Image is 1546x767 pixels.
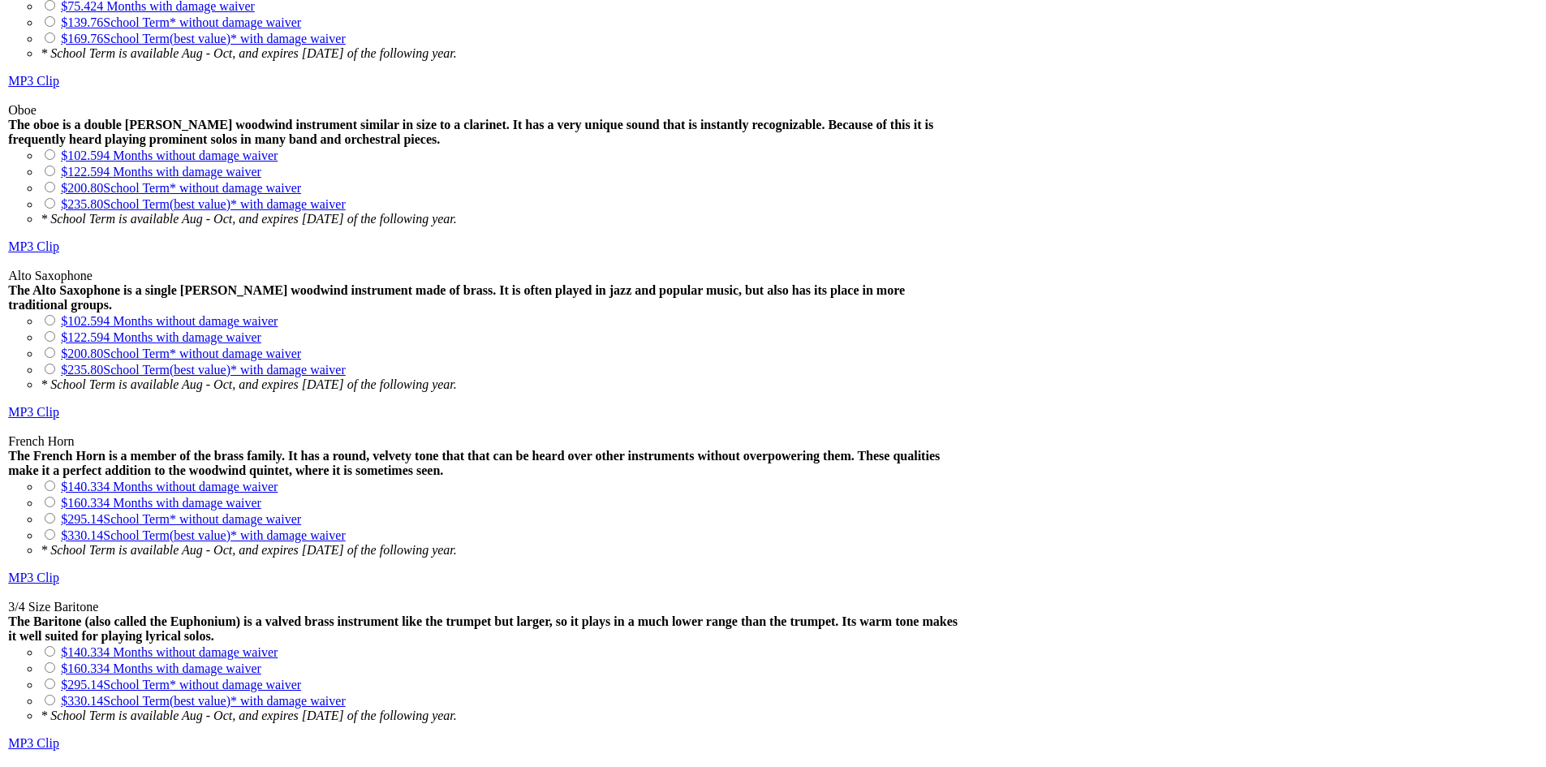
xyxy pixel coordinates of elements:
span: $169.76 [61,32,103,45]
div: Alto Saxophone [8,269,963,283]
span: $200.80 [61,347,103,360]
strong: The oboe is a double [PERSON_NAME] woodwind instrument similar in size to a clarinet. It has a ve... [8,118,933,146]
a: MP3 Clip [8,74,59,88]
a: $139.76School Term* without damage waiver [61,15,301,29]
a: $122.594 Months with damage waiver [61,330,261,344]
em: * School Term is available Aug - Oct, and expires [DATE] of the following year. [41,543,457,557]
a: $330.14School Term(best value)* with damage waiver [61,528,346,542]
a: MP3 Clip [8,571,59,584]
a: MP3 Clip [8,239,59,253]
span: $139.76 [61,15,103,29]
span: $295.14 [61,678,103,692]
span: $235.80 [61,363,103,377]
strong: The French Horn is a member of the brass family. It has a round, velvety tone that that can be he... [8,449,940,477]
span: $330.14 [61,694,103,708]
a: $330.14School Term(best value)* with damage waiver [61,694,346,708]
a: MP3 Clip [8,736,59,750]
em: * School Term is available Aug - Oct, and expires [DATE] of the following year. [41,212,457,226]
a: $102.594 Months without damage waiver [61,314,278,328]
span: $160.33 [61,661,103,675]
a: $200.80School Term* without damage waiver [61,181,301,195]
a: $169.76School Term(best value)* with damage waiver [61,32,346,45]
a: $160.334 Months with damage waiver [61,496,261,510]
a: $235.80School Term(best value)* with damage waiver [61,363,346,377]
em: * School Term is available Aug - Oct, and expires [DATE] of the following year. [41,46,457,60]
em: * School Term is available Aug - Oct, and expires [DATE] of the following year. [41,377,457,391]
span: $295.14 [61,512,103,526]
span: $122.59 [61,330,103,344]
span: $102.59 [61,314,103,328]
span: $235.80 [61,197,103,211]
a: $295.14School Term* without damage waiver [61,512,301,526]
span: $140.33 [61,480,103,493]
a: $102.594 Months without damage waiver [61,149,278,162]
a: $140.334 Months without damage waiver [61,480,278,493]
span: $102.59 [61,149,103,162]
div: Oboe [8,103,963,118]
strong: The Alto Saxophone is a single [PERSON_NAME] woodwind instrument made of brass. It is often playe... [8,283,905,312]
span: $140.33 [61,645,103,659]
a: $295.14School Term* without damage waiver [61,678,301,692]
a: $122.594 Months with damage waiver [61,165,261,179]
span: $160.33 [61,496,103,510]
strong: The Baritone (also called the Euphonium) is a valved brass instrument like the trumpet but larger... [8,614,958,643]
a: MP3 Clip [8,405,59,419]
a: $160.334 Months with damage waiver [61,661,261,675]
a: $235.80School Term(best value)* with damage waiver [61,197,346,211]
div: French Horn [8,434,963,449]
a: $140.334 Months without damage waiver [61,645,278,659]
span: $200.80 [61,181,103,195]
span: $330.14 [61,528,103,542]
a: $200.80School Term* without damage waiver [61,347,301,360]
div: 3/4 Size Baritone [8,600,963,614]
span: $122.59 [61,165,103,179]
em: * School Term is available Aug - Oct, and expires [DATE] of the following year. [41,709,457,722]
